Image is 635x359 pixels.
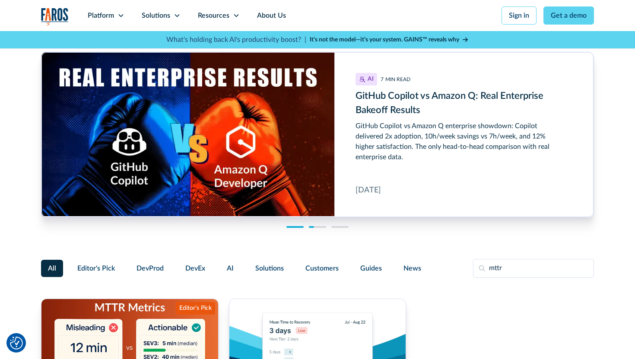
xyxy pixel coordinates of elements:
[41,52,594,217] div: cms-link
[10,337,23,350] button: Cookie Settings
[137,263,164,274] span: DevProd
[41,52,594,217] a: GitHub Copilot vs Amazon Q: Real Enterprise Bakeoff Results
[310,35,469,44] a: It’s not the model—it’s your system. GAINS™ reveals why
[403,263,421,274] span: News
[41,8,69,25] a: home
[360,263,382,274] span: Guides
[41,259,594,278] form: Filter Form
[227,263,234,274] span: AI
[41,8,69,25] img: Logo of the analytics and reporting company Faros.
[77,263,115,274] span: Editor's Pick
[473,259,594,278] input: Search resources
[310,37,459,43] strong: It’s not the model—it’s your system. GAINS™ reveals why
[88,10,114,21] div: Platform
[305,263,339,274] span: Customers
[198,10,229,21] div: Resources
[543,6,594,25] a: Get a demo
[142,10,170,21] div: Solutions
[10,337,23,350] img: Revisit consent button
[255,263,284,274] span: Solutions
[185,263,205,274] span: DevEx
[502,6,537,25] a: Sign in
[48,263,56,274] span: All
[166,35,306,45] p: What's holding back AI's productivity boost? |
